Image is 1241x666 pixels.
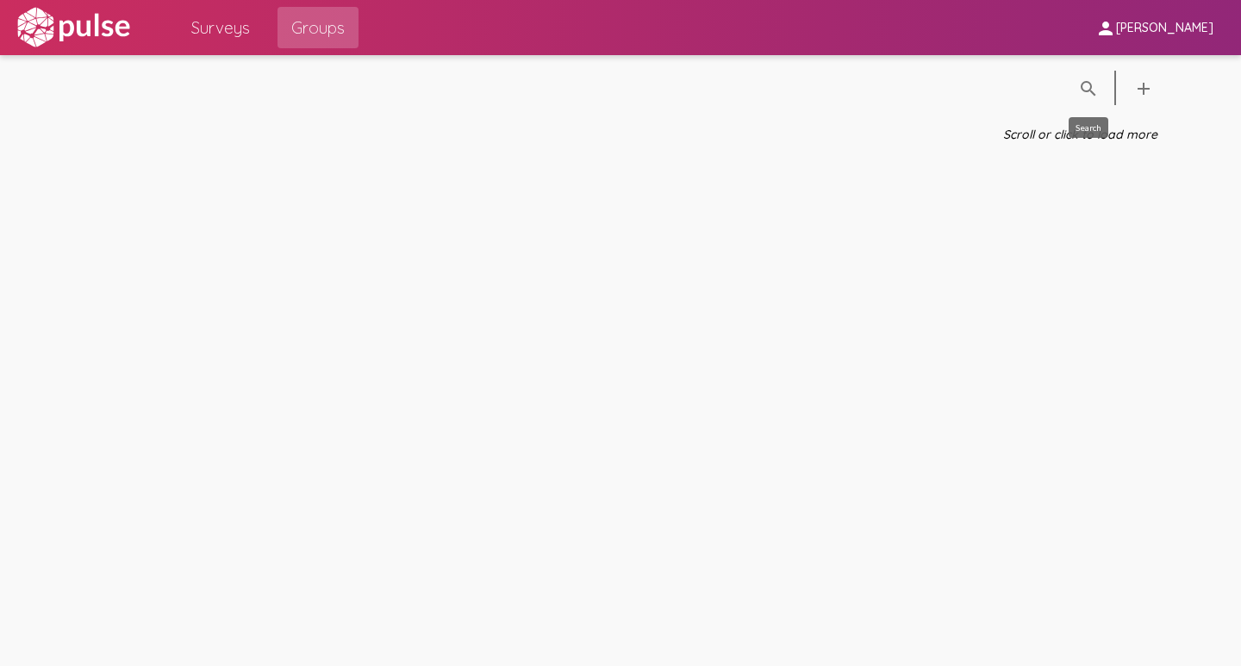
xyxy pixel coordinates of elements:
[178,7,264,48] a: Surveys
[1095,18,1116,39] mat-icon: person
[191,12,250,43] span: Surveys
[989,118,1171,150] button: Scroll or click to load more
[1116,21,1213,36] span: [PERSON_NAME]
[1133,78,1154,99] mat-icon: language
[278,7,359,48] a: Groups
[1126,71,1161,105] button: language
[14,6,133,49] img: white-logo.svg
[1078,78,1099,99] mat-icon: language
[1071,71,1106,105] button: language
[1082,11,1227,43] button: [PERSON_NAME]
[1003,127,1157,142] i: Scroll or click to load more
[291,12,345,43] span: Groups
